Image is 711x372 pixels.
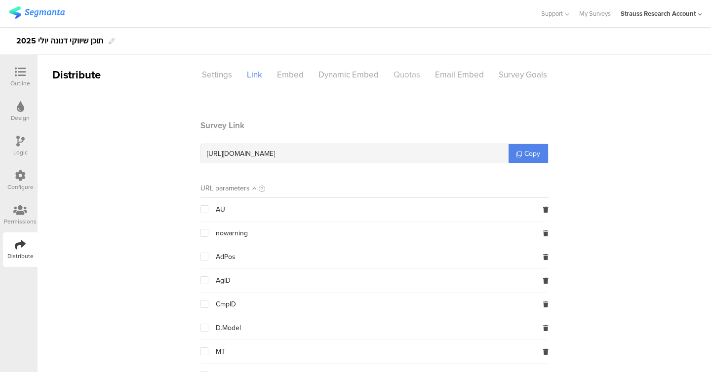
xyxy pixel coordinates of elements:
div: URL parameters [200,183,250,193]
div: Email Embed [428,66,491,83]
span: Copy [524,149,540,159]
div: Embed [270,66,311,83]
span: AdPos [216,253,236,261]
div: Distribute [38,67,151,83]
span: MT [216,348,225,356]
span: AgID [216,277,231,285]
span: D.Model [216,324,241,332]
div: Quotas [386,66,428,83]
i: Sort [252,185,256,192]
div: תוכן שיווקי דנונה יולי 2025 [16,33,104,49]
div: Survey Goals [491,66,554,83]
div: Configure [7,183,34,191]
div: Logic [13,148,28,157]
header: Survey Link [200,119,549,132]
div: Outline [10,79,30,88]
div: Settings [195,66,239,83]
span: Support [541,9,563,18]
div: Design [11,113,30,122]
span: AU [216,206,225,214]
span: nowarning [216,229,248,237]
span: [URL][DOMAIN_NAME] [207,149,275,159]
div: Dynamic Embed [311,66,386,83]
img: segmanta logo [9,6,65,19]
div: Strauss Research Account [621,9,696,18]
span: CmpID [216,300,236,308]
div: Distribute [7,252,34,260]
div: Permissions [4,217,37,226]
div: Link [239,66,270,83]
